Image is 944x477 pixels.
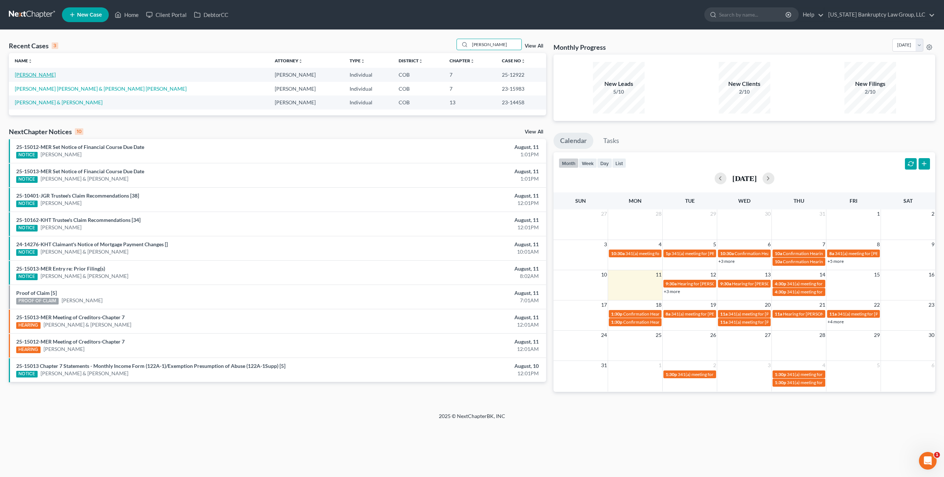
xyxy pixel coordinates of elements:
[720,281,731,286] span: 9:30a
[77,12,102,18] span: New Case
[623,311,708,317] span: Confirmation Hearing for [PERSON_NAME]
[470,39,521,50] input: Search by name...
[16,144,144,150] a: 25-15012-MER Set Notice of Financial Course Due Date
[783,311,840,317] span: Hearing for [PERSON_NAME]
[16,217,140,223] a: 25-10162-KHT Trustee's Claim Recommendations [34]
[525,43,543,49] a: View All
[876,209,881,218] span: 1
[350,58,365,63] a: Typeunfold_more
[41,151,81,158] a: [PERSON_NAME]
[677,281,735,286] span: Hearing for [PERSON_NAME]
[623,319,708,325] span: Confirmation Hearing for [PERSON_NAME]
[928,331,935,340] span: 30
[41,175,128,182] a: [PERSON_NAME] & [PERSON_NAME]
[41,272,128,280] a: [PERSON_NAME] & [PERSON_NAME]
[658,361,662,370] span: 1
[629,198,642,204] span: Mon
[827,319,844,324] a: +4 more
[931,361,935,370] span: 6
[16,176,38,183] div: NOTICE
[876,240,881,249] span: 8
[75,128,83,135] div: 10
[393,95,444,109] td: COB
[502,58,525,63] a: Case Nounfold_more
[393,68,444,81] td: COB
[787,281,858,286] span: 341(a) meeting for [PERSON_NAME]
[658,240,662,249] span: 4
[369,241,539,248] div: August, 11
[712,240,717,249] span: 5
[671,311,742,317] span: 341(a) meeting for [PERSON_NAME]
[369,345,539,353] div: 12:01AM
[369,272,539,280] div: 8:02AM
[873,331,881,340] span: 29
[16,290,57,296] a: Proof of Claim [5]
[369,338,539,345] div: August, 11
[829,251,834,256] span: 8a
[369,151,539,158] div: 1:01PM
[16,201,38,207] div: NOTICE
[873,270,881,279] span: 15
[775,372,786,377] span: 1:30p
[666,311,670,317] span: 8a
[775,289,786,295] span: 4:30p
[16,347,41,353] div: HEARING
[269,82,343,95] td: [PERSON_NAME]
[44,345,84,353] a: [PERSON_NAME]
[41,224,81,231] a: [PERSON_NAME]
[521,59,525,63] i: unfold_more
[269,95,343,109] td: [PERSON_NAME]
[393,82,444,95] td: COB
[728,311,799,317] span: 341(a) meeting for [PERSON_NAME]
[269,68,343,81] td: [PERSON_NAME]
[876,361,881,370] span: 5
[344,82,393,95] td: Individual
[111,8,142,21] a: Home
[262,412,682,426] div: 2025 © NextChapterBK, INC
[844,88,896,95] div: 2/10
[678,372,749,377] span: 341(a) meeting for [PERSON_NAME]
[655,331,662,340] span: 25
[16,322,41,329] div: HEARING
[600,209,608,218] span: 27
[369,216,539,224] div: August, 11
[16,298,59,304] div: PROOF OF CLAIM
[525,129,543,135] a: View All
[735,251,819,256] span: Confirmation Hearing for [PERSON_NAME]
[720,251,734,256] span: 10:30a
[612,158,626,168] button: list
[919,452,937,470] iframe: Intercom live chat
[720,311,728,317] span: 11a
[931,240,935,249] span: 9
[709,331,717,340] span: 26
[732,281,829,286] span: Hearing for [PERSON_NAME] & [PERSON_NAME]
[764,209,771,218] span: 30
[16,249,38,256] div: NOTICE
[775,281,786,286] span: 4:30p
[16,192,139,199] a: 25-10401-JGR Trustee's Claim Recommendations [38]
[593,88,645,95] div: 5/10
[444,95,496,109] td: 13
[819,300,826,309] span: 21
[16,241,168,247] a: 24-14276-KHT Claimant's Notice of Mortgage Payment Changes []
[399,58,423,63] a: Districtunfold_more
[470,59,475,63] i: unfold_more
[666,281,677,286] span: 9:30a
[16,338,125,345] a: 25-15012-MER Meeting of Creditors-Chapter 7
[835,251,906,256] span: 341(a) meeting for [PERSON_NAME]
[873,300,881,309] span: 22
[15,86,187,92] a: [PERSON_NAME] [PERSON_NAME] & [PERSON_NAME] [PERSON_NAME]
[787,372,858,377] span: 341(a) meeting for [PERSON_NAME]
[764,270,771,279] span: 13
[719,8,787,21] input: Search by name...
[369,321,539,328] div: 12:01AM
[611,311,622,317] span: 1:30p
[603,240,608,249] span: 3
[819,209,826,218] span: 31
[625,251,736,256] span: 341(a) meeting for [PERSON_NAME] & [PERSON_NAME]
[903,198,913,204] span: Sat
[787,380,858,385] span: 341(a) meeting for [PERSON_NAME]
[369,224,539,231] div: 12:01PM
[369,297,539,304] div: 7:01AM
[822,240,826,249] span: 7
